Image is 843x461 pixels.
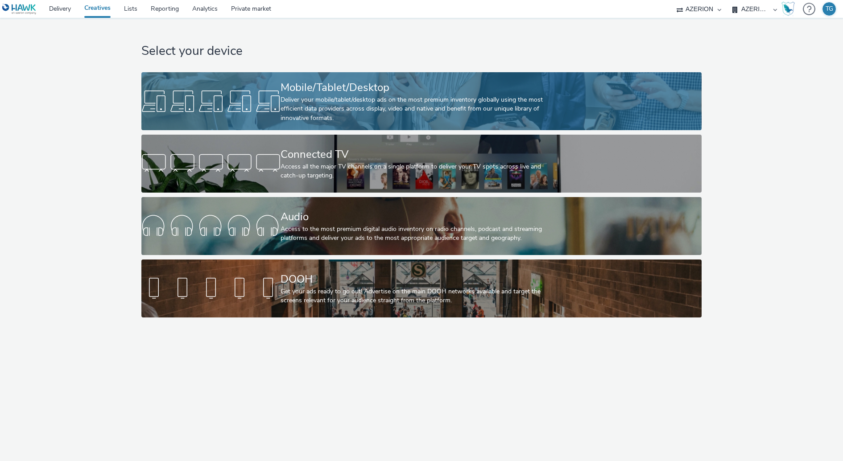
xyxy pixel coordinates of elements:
a: DOOHGet your ads ready to go out! Advertise on the main DOOH networks available and target the sc... [141,259,701,317]
a: Connected TVAccess all the major TV channels on a single platform to deliver your TV spots across... [141,135,701,193]
div: Connected TV [281,147,559,162]
div: TG [826,2,833,16]
h1: Select your device [141,43,701,60]
img: Hawk Academy [781,2,795,16]
div: DOOH [281,272,559,287]
a: AudioAccess to the most premium digital audio inventory on radio channels, podcast and streaming ... [141,197,701,255]
div: Access to the most premium digital audio inventory on radio channels, podcast and streaming platf... [281,225,559,243]
div: Access all the major TV channels on a single platform to deliver your TV spots across live and ca... [281,162,559,181]
a: Hawk Academy [781,2,798,16]
a: Mobile/Tablet/DesktopDeliver your mobile/tablet/desktop ads on the most premium inventory globall... [141,72,701,130]
div: Mobile/Tablet/Desktop [281,80,559,95]
div: Deliver your mobile/tablet/desktop ads on the most premium inventory globally using the most effi... [281,95,559,123]
div: Get your ads ready to go out! Advertise on the main DOOH networks available and target the screen... [281,287,559,305]
div: Audio [281,209,559,225]
img: undefined Logo [2,4,37,15]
